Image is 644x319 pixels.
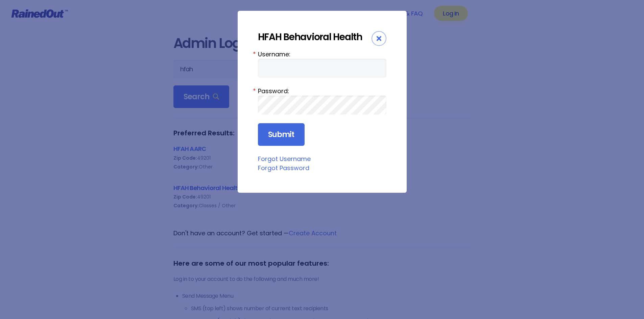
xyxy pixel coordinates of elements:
[258,164,309,172] a: Forgot Password
[258,86,386,96] label: Password:
[372,31,386,46] div: Close
[258,123,305,146] input: Submit
[258,50,386,59] label: Username:
[258,155,311,163] a: Forgot Username
[258,31,372,43] div: HFAH Behavioral Health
